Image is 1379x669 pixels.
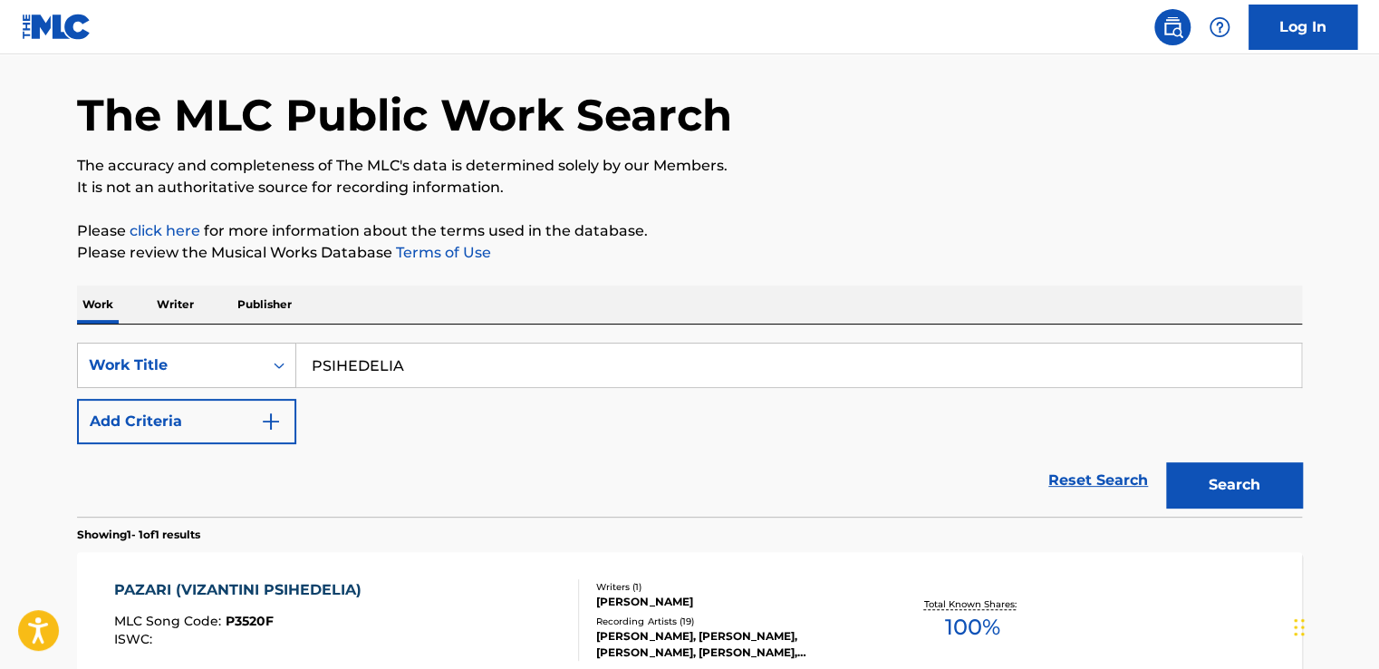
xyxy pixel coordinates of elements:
[1154,9,1191,45] a: Public Search
[260,411,282,432] img: 9d2ae6d4665cec9f34b9.svg
[232,286,297,324] p: Publisher
[1209,16,1230,38] img: help
[596,594,870,610] div: [PERSON_NAME]
[114,579,371,601] div: PAZARI (VIZANTINI PSIHEDELIA)
[1166,462,1302,508] button: Search
[77,242,1302,264] p: Please review the Musical Works Database
[1162,16,1183,38] img: search
[77,399,296,444] button: Add Criteria
[114,613,226,629] span: MLC Song Code :
[1039,461,1157,500] a: Reset Search
[944,611,999,644] span: 100 %
[596,615,870,628] div: Recording Artists ( 19 )
[392,244,491,261] a: Terms of Use
[596,628,870,661] div: [PERSON_NAME], [PERSON_NAME], [PERSON_NAME], [PERSON_NAME], [PERSON_NAME]
[130,222,200,239] a: click here
[1294,600,1305,654] div: Μεταφορά
[22,14,92,40] img: MLC Logo
[114,631,157,647] span: ISWC :
[1288,582,1379,669] iframe: Chat Widget
[151,286,199,324] p: Writer
[1201,9,1238,45] div: Help
[77,286,119,324] p: Work
[226,613,274,629] span: P3520F
[923,597,1020,611] p: Total Known Shares:
[77,177,1302,199] p: It is not an authoritative source for recording information.
[77,220,1302,242] p: Please for more information about the terms used in the database.
[1288,582,1379,669] div: Widget συνομιλίας
[77,527,200,543] p: Showing 1 - 1 of 1 results
[77,88,732,142] h1: The MLC Public Work Search
[77,155,1302,177] p: The accuracy and completeness of The MLC's data is determined solely by our Members.
[77,343,1302,517] form: Search Form
[1249,5,1357,50] a: Log In
[89,354,252,376] div: Work Title
[596,580,870,594] div: Writers ( 1 )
